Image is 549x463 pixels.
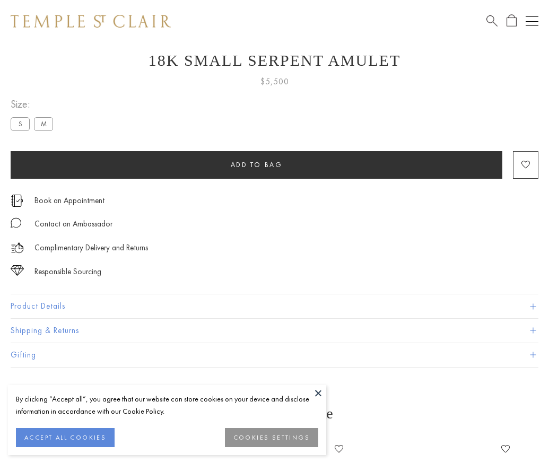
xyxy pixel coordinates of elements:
label: S [11,117,30,130]
h1: 18K Small Serpent Amulet [11,51,538,69]
span: Add to bag [231,160,283,169]
div: Contact an Ambassador [34,217,112,231]
img: icon_appointment.svg [11,195,23,207]
img: MessageIcon-01_2.svg [11,217,21,228]
p: Complimentary Delivery and Returns [34,241,148,255]
img: icon_sourcing.svg [11,265,24,276]
button: ACCEPT ALL COOKIES [16,428,115,447]
button: Shipping & Returns [11,319,538,343]
div: Responsible Sourcing [34,265,101,278]
button: Open navigation [526,15,538,28]
button: Gifting [11,343,538,367]
label: M [34,117,53,130]
span: Size: [11,95,57,113]
button: Add to bag [11,151,502,179]
a: Book an Appointment [34,195,104,206]
img: Temple St. Clair [11,15,171,28]
a: Search [486,14,498,28]
a: Open Shopping Bag [507,14,517,28]
button: Product Details [11,294,538,318]
div: By clicking “Accept all”, you agree that our website can store cookies on your device and disclos... [16,393,318,417]
span: $5,500 [260,75,289,89]
button: COOKIES SETTINGS [225,428,318,447]
img: icon_delivery.svg [11,241,24,255]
